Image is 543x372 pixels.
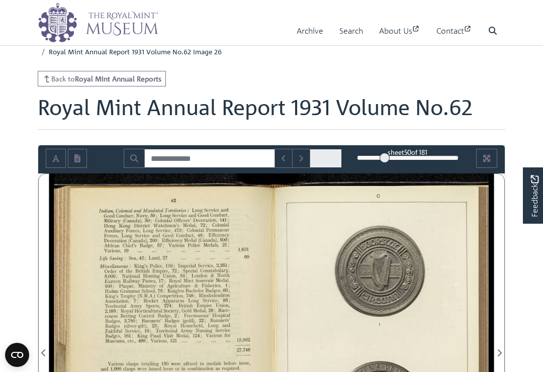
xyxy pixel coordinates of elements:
[75,74,161,83] strong: Royal Mint Annual Reports
[528,175,540,217] span: Feedback
[144,149,275,168] input: Search for
[476,149,497,168] button: Full screen mode
[49,47,222,56] span: Royal Mint Annual Report 1931 Volume No.62 Image 26
[46,149,66,168] button: Toggle text selection (Alt+T)
[275,149,293,168] button: Previous Match
[38,71,166,86] a: Back toRoyal Mint Annual Reports
[297,17,323,45] a: Archive
[404,148,411,156] span: 50
[339,17,363,45] a: Search
[379,17,420,45] a: About Us
[38,3,158,43] img: logo_wide.png
[38,95,505,130] h1: Royal Mint Annual Report 1931 Volume No.62
[357,147,459,157] div: sheet of 181
[436,17,472,45] a: Contact
[68,149,87,168] button: Open transcription window
[124,149,145,168] button: Search
[5,343,29,367] button: Open CMP widget
[523,167,543,224] a: Would you like to provide feedback?
[292,149,310,168] button: Next Match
